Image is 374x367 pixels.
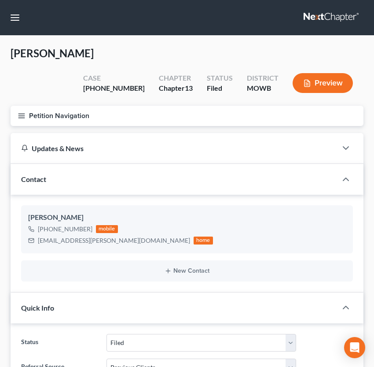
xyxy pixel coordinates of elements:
span: 13 [185,84,193,92]
button: Petition Navigation [11,106,363,126]
div: mobile [96,225,118,233]
label: Status [17,334,102,352]
div: District [247,73,279,83]
div: Chapter [159,83,193,93]
div: Case [83,73,145,83]
div: MOWB [247,83,279,93]
div: Status [207,73,233,83]
div: [PHONE_NUMBER] [38,225,92,234]
span: [PERSON_NAME] [11,47,94,59]
div: [PERSON_NAME] [28,212,346,223]
div: Chapter [159,73,193,83]
div: [PHONE_NUMBER] [83,83,145,93]
button: Preview [293,73,353,93]
span: Contact [21,175,46,183]
div: Open Intercom Messenger [344,337,365,358]
div: home [194,237,213,245]
span: Quick Info [21,304,54,312]
div: [EMAIL_ADDRESS][PERSON_NAME][DOMAIN_NAME] [38,236,190,245]
button: New Contact [28,267,346,274]
div: Updates & News [21,144,326,153]
div: Filed [207,83,233,93]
